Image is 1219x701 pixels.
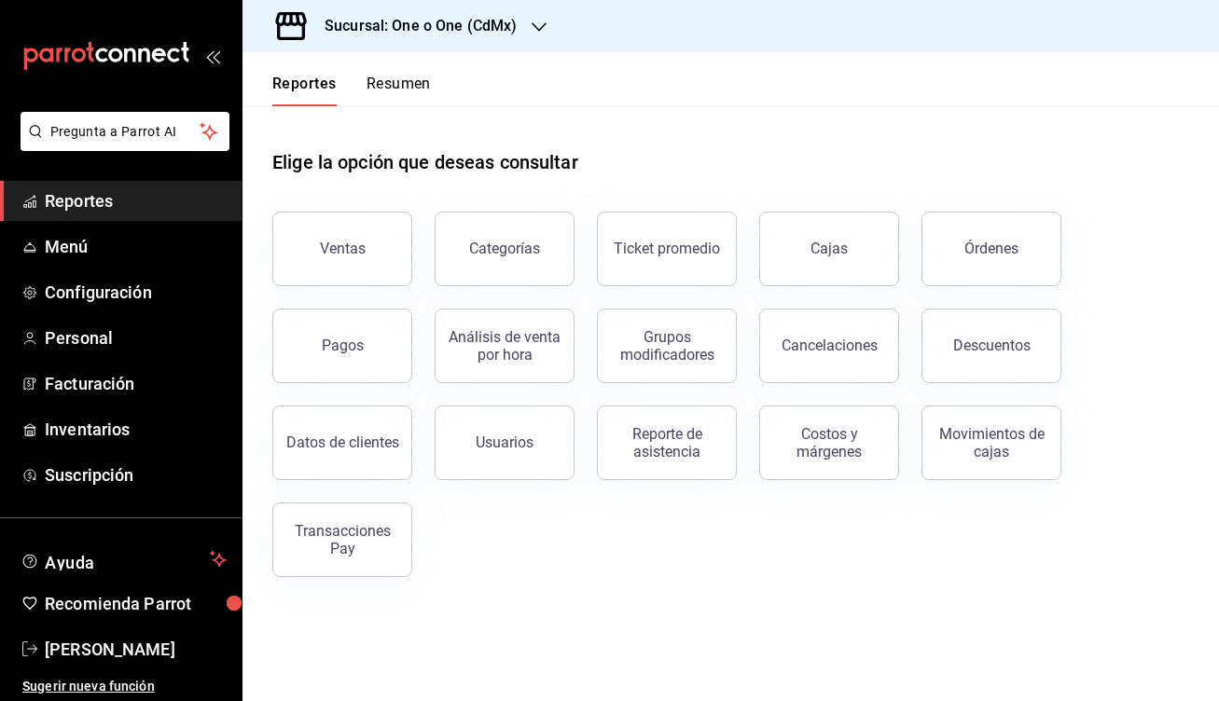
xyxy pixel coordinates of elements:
div: Descuentos [953,337,1031,354]
span: Sugerir nueva función [22,677,227,696]
div: Cajas [810,238,849,260]
button: Cancelaciones [759,309,899,383]
div: Transacciones Pay [284,522,400,557]
button: Datos de clientes [272,405,412,480]
span: Suscripción [45,462,227,488]
div: Costos y márgenes [771,425,887,460]
button: Reportes [272,75,337,106]
div: Órdenes [964,240,1018,257]
div: Usuarios [476,433,533,451]
span: Personal [45,325,227,350]
button: Pregunta a Parrot AI [21,112,229,151]
button: Análisis de venta por hora [435,309,575,383]
button: open_drawer_menu [205,48,220,63]
div: Reporte de asistencia [609,425,725,460]
span: Reportes [45,188,227,213]
span: Facturación [45,371,227,396]
button: Pagos [272,309,412,383]
button: Reporte de asistencia [597,405,737,480]
div: Categorías [469,240,540,257]
span: Ayuda [45,548,202,570]
button: Grupos modificadores [597,309,737,383]
div: Grupos modificadores [609,328,725,364]
span: [PERSON_NAME] [45,637,227,662]
button: Resumen [367,75,431,106]
span: Pregunta a Parrot AI [50,122,201,142]
h1: Elige la opción que deseas consultar [272,148,578,176]
button: Usuarios [435,405,575,480]
button: Movimientos de cajas [921,405,1061,480]
button: Ticket promedio [597,212,737,286]
div: Cancelaciones [782,337,878,354]
div: Datos de clientes [286,433,399,451]
button: Costos y márgenes [759,405,899,480]
span: Configuración [45,280,227,305]
div: navigation tabs [272,75,431,106]
span: Inventarios [45,417,227,442]
button: Categorías [435,212,575,286]
div: Pagos [322,337,364,354]
button: Ventas [272,212,412,286]
span: Recomienda Parrot [45,591,227,616]
div: Análisis de venta por hora [447,328,562,364]
a: Pregunta a Parrot AI [13,135,229,155]
div: Ventas [320,240,366,257]
div: Ticket promedio [614,240,720,257]
button: Descuentos [921,309,1061,383]
h3: Sucursal: One o One (CdMx) [310,15,517,37]
button: Transacciones Pay [272,502,412,577]
span: Menú [45,234,227,259]
button: Órdenes [921,212,1061,286]
div: Movimientos de cajas [934,425,1049,460]
a: Cajas [759,212,899,286]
